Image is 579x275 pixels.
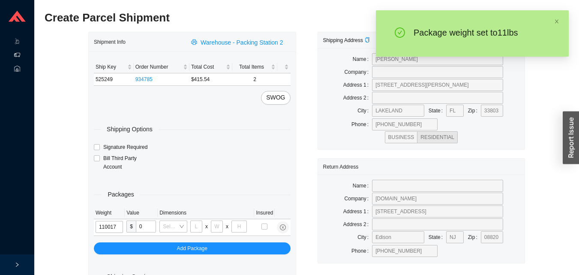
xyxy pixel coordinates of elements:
[177,244,207,253] span: Add Package
[189,61,232,73] th: Total Cost sortable
[232,61,278,73] th: Total Items sortable
[232,73,278,86] td: 2
[94,73,134,86] td: 525249
[231,221,247,233] input: H
[211,221,223,233] input: W
[100,143,151,151] span: Signature Required
[365,37,370,42] span: copy
[234,63,270,71] span: Total Items
[190,221,202,233] input: L
[343,79,372,91] label: Address 1
[429,231,446,243] label: State
[126,221,136,233] span: $
[135,63,181,71] span: Order Number
[191,39,199,46] span: printer
[189,73,232,86] td: $415.54
[158,207,254,219] th: Dimensions
[351,245,372,257] label: Phone
[395,27,405,39] span: check-circle
[96,63,126,71] span: Ship Key
[125,207,158,219] th: Value
[344,66,372,78] label: Company
[201,38,283,48] span: Warehouse - Packing Station 2
[102,190,140,199] span: Packages
[429,105,446,117] label: State
[134,61,189,73] th: Order Number sortable
[15,262,20,267] span: right
[351,118,372,130] label: Phone
[254,207,275,219] th: Insured
[186,36,290,48] button: printerWarehouse - Packing Station 2
[261,91,290,105] button: SWOG
[101,124,159,134] span: Shipping Options
[94,207,125,219] th: Weight
[277,221,289,233] button: close-circle
[266,93,285,103] span: SWOG
[344,193,372,205] label: Company
[45,10,438,25] h2: Create Parcel Shipment
[205,222,208,231] div: x
[323,159,520,175] div: Return Address
[353,180,372,192] label: Name
[94,242,291,254] button: Add Package
[353,53,372,65] label: Name
[226,222,228,231] div: x
[468,231,481,243] label: Zip
[343,205,372,218] label: Address 1
[554,19,559,24] span: close
[191,63,224,71] span: Total Cost
[343,218,372,230] label: Address 2
[365,36,370,45] div: Copy
[420,134,454,140] span: RESIDENTIAL
[323,37,370,43] span: Shipping Address
[94,61,134,73] th: Ship Key sortable
[468,105,481,117] label: Zip
[388,134,414,140] span: BUSINESS
[100,154,156,171] span: Bill Third Party Account
[414,27,541,38] div: Package weight set to 11 lb s
[343,92,372,104] label: Address 2
[357,231,372,243] label: City
[357,105,372,117] label: City
[277,61,290,73] th: undefined sortable
[94,34,186,50] div: Shipment Info
[135,76,153,82] a: 934785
